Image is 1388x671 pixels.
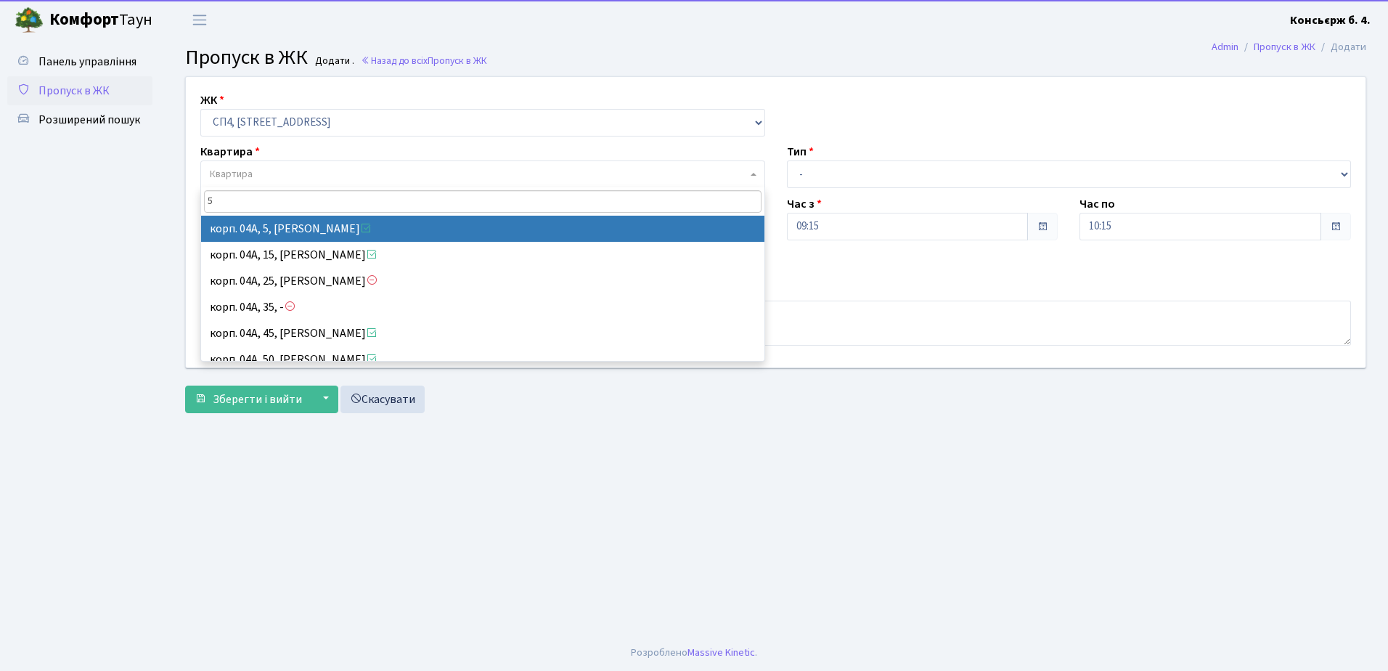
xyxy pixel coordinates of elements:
[200,91,224,109] label: ЖК
[15,6,44,35] img: logo.png
[361,54,487,68] a: Назад до всіхПропуск в ЖК
[38,54,136,70] span: Панель управління
[38,112,140,128] span: Розширений пошук
[210,167,253,182] span: Квартира
[787,195,822,213] label: Час з
[631,645,757,661] div: Розроблено .
[1079,195,1115,213] label: Час по
[787,143,814,160] label: Тип
[201,294,764,320] li: корп. 04А, 35, -
[185,43,308,72] span: Пропуск в ЖК
[200,143,260,160] label: Квартира
[312,55,354,68] small: Додати .
[1212,39,1238,54] a: Admin
[1290,12,1371,29] a: Консьєрж б. 4.
[201,268,764,294] li: корп. 04А, 25, [PERSON_NAME]
[201,320,764,346] li: корп. 04А, 45, [PERSON_NAME]
[201,216,764,242] li: корп. 04А, 5, [PERSON_NAME]
[185,386,311,413] button: Зберегти і вийти
[340,386,425,413] a: Скасувати
[428,54,487,68] span: Пропуск в ЖК
[49,8,152,33] span: Таун
[7,47,152,76] a: Панель управління
[1290,12,1371,28] b: Консьєрж б. 4.
[1315,39,1366,55] li: Додати
[1254,39,1315,54] a: Пропуск в ЖК
[181,8,218,32] button: Переключити навігацію
[7,76,152,105] a: Пропуск в ЖК
[213,391,302,407] span: Зберегти і вийти
[38,83,110,99] span: Пропуск в ЖК
[1190,32,1388,62] nav: breadcrumb
[7,105,152,134] a: Розширений пошук
[687,645,755,660] a: Massive Kinetic
[49,8,119,31] b: Комфорт
[201,242,764,268] li: корп. 04А, 15, [PERSON_NAME]
[201,346,764,373] li: корп. 04А, 50, [PERSON_NAME]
